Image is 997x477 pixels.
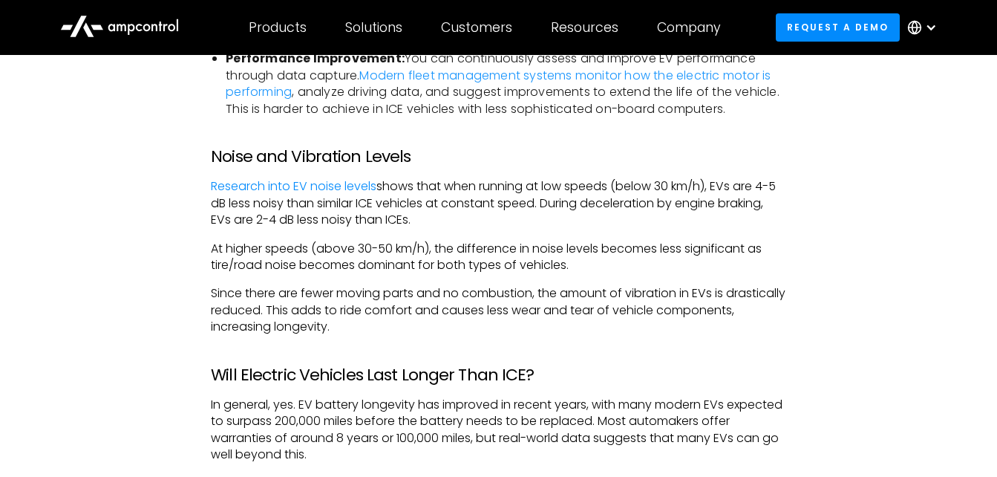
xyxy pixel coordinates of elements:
[249,19,307,36] div: Products
[345,19,402,36] div: Solutions
[226,50,405,67] strong: Performance Improvement:
[211,178,786,228] p: shows that when running at low speeds (below 30 km/h), EVs are 4-5 dB less noisy than similar ICE...
[226,51,786,117] li: You can continuously assess and improve EV performance through data capture. , analyze driving da...
[211,147,786,166] h3: Noise and Vibration Levels
[441,19,512,36] div: Customers
[657,19,721,36] div: Company
[211,241,786,274] p: At higher speeds (above 30-50 km/h), the difference in noise levels becomes less significant as t...
[226,67,771,100] a: Modern fleet management systems monitor how the electric motor is performing
[776,13,900,41] a: Request a demo
[211,397,786,464] p: In general, yes. EV battery longevity has improved in recent years, with many modern EVs expected...
[211,285,786,335] p: Since there are fewer moving parts and no combustion, the amount of vibration in EVs is drastical...
[211,366,786,385] h3: Will Electric Vehicles Last Longer Than ICE?
[551,19,618,36] div: Resources
[211,178,376,195] a: Research into EV noise levels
